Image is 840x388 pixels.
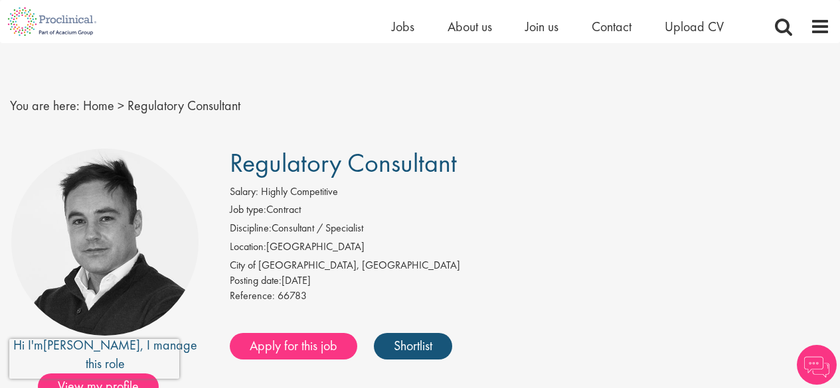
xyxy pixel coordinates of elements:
[230,239,266,255] label: Location:
[43,336,140,354] a: [PERSON_NAME]
[127,97,240,114] span: Regulatory Consultant
[230,221,272,236] label: Discipline:
[278,289,307,302] span: 66783
[10,336,200,373] div: Hi I'm , I manage this role
[230,202,830,221] li: Contract
[10,97,80,114] span: You are here:
[118,97,124,114] span: >
[592,18,631,35] a: Contact
[230,273,282,287] span: Posting date:
[261,184,338,198] span: Highly Competitive
[230,273,830,289] div: [DATE]
[230,146,457,180] span: Regulatory Consultant
[230,289,275,304] label: Reference:
[230,239,830,258] li: [GEOGRAPHIC_DATA]
[9,339,179,379] iframe: reCAPTCHA
[230,258,830,273] div: City of [GEOGRAPHIC_DATA], [GEOGRAPHIC_DATA]
[525,18,558,35] a: Join us
[392,18,414,35] a: Jobs
[83,97,114,114] a: breadcrumb link
[448,18,492,35] a: About us
[797,345,837,385] img: Chatbot
[665,18,724,35] a: Upload CV
[230,184,258,200] label: Salary:
[374,333,452,359] a: Shortlist
[230,202,266,218] label: Job type:
[230,333,357,359] a: Apply for this job
[230,221,830,239] li: Consultant / Specialist
[11,149,199,336] img: imeage of recruiter Peter Duvall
